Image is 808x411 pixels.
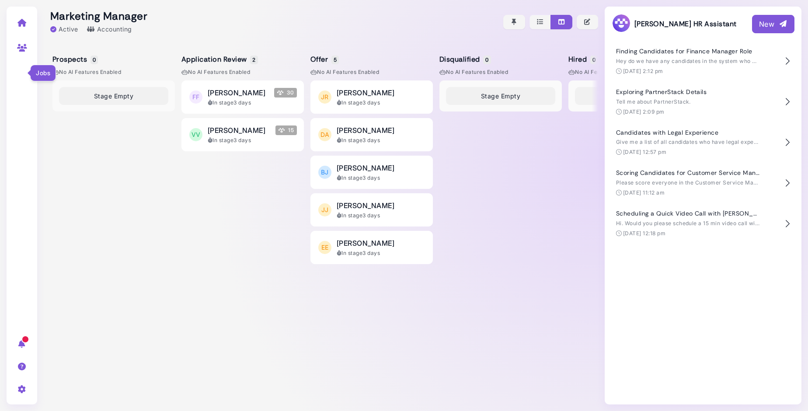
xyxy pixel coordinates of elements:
time: [DATE] 2:09 pm [623,108,665,115]
span: No AI Features enabled [568,68,637,76]
div: New [759,19,787,29]
div: Jobs [30,65,56,81]
button: EE [PERSON_NAME] In stage3 days [310,231,433,264]
button: BJ [PERSON_NAME] In stage3 days [310,156,433,189]
span: 15 [275,125,297,135]
span: 2 [250,56,258,64]
span: Stage Empty [94,91,133,101]
span: [PERSON_NAME] [208,87,265,98]
button: DA [PERSON_NAME] In stage3 days [310,118,433,151]
button: Finding Candidates for Finance Manager Role Hey do we have any candidates in the system who may b... [612,41,794,82]
h5: Hired [568,55,596,63]
span: Give me a list of all candidates who have legal experience. [616,139,772,145]
button: JJ [PERSON_NAME] In stage3 days [310,193,433,226]
div: Accounting [87,24,132,34]
div: Active [50,24,78,34]
span: Tell me about PartnerStack. [616,98,691,105]
span: [PERSON_NAME] [337,238,394,248]
span: 5 [331,56,339,64]
div: In stage 3 days [337,249,426,257]
div: In stage 3 days [337,174,426,182]
span: JR [318,91,331,104]
img: Megan Score [279,127,285,133]
span: No AI Features enabled [310,68,379,76]
button: FF [PERSON_NAME] Megan Score 30 In stage3 days [181,80,304,114]
h5: Disqualified [439,55,490,63]
span: 0 [590,56,598,64]
h5: Offer [310,55,338,63]
span: [PERSON_NAME] [337,87,394,98]
h5: Application Review [181,55,257,63]
div: In stage 3 days [337,136,426,144]
button: Candidates with Legal Experience Give me a list of all candidates who have legal experience. [DAT... [612,122,794,163]
div: In stage 3 days [208,136,297,144]
span: 0 [91,56,98,64]
h4: Finding Candidates for Finance Manager Role [616,48,760,55]
button: New [752,15,794,33]
span: BJ [318,166,331,179]
span: EE [318,241,331,254]
span: [PERSON_NAME] [208,125,265,136]
time: [DATE] 2:12 pm [623,68,663,74]
button: VV [PERSON_NAME] Megan Score 15 In stage3 days [181,118,304,151]
span: 0 [483,56,491,64]
span: JJ [318,203,331,216]
button: Scoring Candidates for Customer Service Manager Role Please score everyone in the Customer Servic... [612,163,794,203]
h4: Scheduling a Quick Video Call with [PERSON_NAME] [616,210,760,217]
span: 30 [274,88,297,98]
span: Please score everyone in the Customer Service Manager job [616,179,778,186]
div: In stage 3 days [208,99,297,107]
span: [PERSON_NAME] [337,125,394,136]
span: DA [318,128,331,141]
button: JR [PERSON_NAME] In stage3 days [310,80,433,114]
span: Stage Empty [481,91,520,101]
span: FF [189,91,202,104]
h3: [PERSON_NAME] HR Assistant [612,14,736,34]
div: In stage 3 days [337,99,426,107]
h4: Candidates with Legal Experience [616,129,760,136]
span: No AI Features enabled [52,68,121,76]
h4: Scoring Candidates for Customer Service Manager Role [616,169,760,177]
h2: Marketing Manager [50,10,147,23]
time: [DATE] 12:18 pm [623,230,665,237]
span: No AI Features enabled [439,68,508,76]
time: [DATE] 12:57 pm [623,149,666,155]
a: Jobs [8,61,36,84]
time: [DATE] 11:12 am [623,189,665,196]
span: No AI Features enabled [181,68,250,76]
button: Exploring PartnerStack Details Tell me about PartnerStack. [DATE] 2:09 pm [612,82,794,122]
img: Megan Score [277,90,283,96]
div: In stage 3 days [337,212,426,219]
h4: Exploring PartnerStack Details [616,88,760,96]
span: VV [189,128,202,141]
span: [PERSON_NAME] [337,200,394,211]
span: [PERSON_NAME] [337,163,394,173]
button: Scheduling a Quick Video Call with [PERSON_NAME] Hi. Would you please schedule a 15 min video cal... [612,203,794,244]
h5: Prospects [52,55,97,63]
